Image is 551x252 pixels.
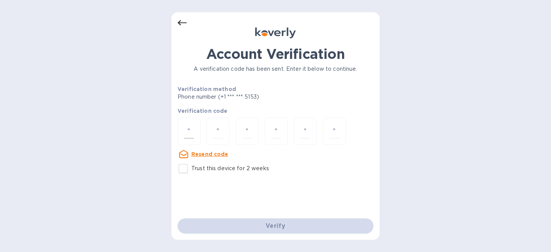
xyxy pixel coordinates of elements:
p: Phone number (+1 *** *** 5153) [178,93,318,101]
u: Resend code [191,151,228,157]
b: Verification method [178,86,236,92]
h1: Account Verification [178,46,373,62]
p: Trust this device for 2 weeks [191,164,269,172]
p: Verification code [178,107,373,115]
p: A verification code has been sent. Enter it below to continue. [178,65,373,73]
